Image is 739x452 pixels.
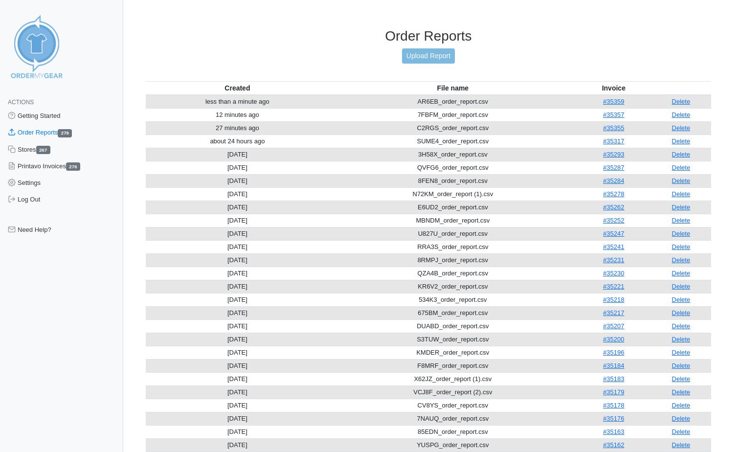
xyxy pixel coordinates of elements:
[329,399,577,412] td: CV8YS_order_report.csv
[603,283,624,290] a: #35221
[329,108,577,121] td: 7FBFM_order_report.csv
[603,230,624,237] a: #35247
[66,162,80,171] span: 276
[146,28,711,45] h3: Order Reports
[672,111,691,118] a: Delete
[146,148,329,161] td: [DATE]
[146,359,329,372] td: [DATE]
[672,217,691,224] a: Delete
[146,95,329,109] td: less than a minute ago
[329,346,577,359] td: KMDER_order_report.csv
[146,438,329,452] td: [DATE]
[329,425,577,438] td: 85EDN_order_report.csv
[146,135,329,148] td: about 24 hours ago
[146,81,329,95] th: Created
[8,99,34,106] span: Actions
[672,309,691,316] a: Delete
[672,362,691,369] a: Delete
[329,240,577,253] td: RRA3S_order_report.csv
[329,227,577,240] td: U827U_order_report.csv
[603,362,624,369] a: #35184
[146,425,329,438] td: [DATE]
[329,293,577,306] td: 534K3_order_report.csv
[58,129,72,137] span: 276
[603,336,624,343] a: #35200
[672,270,691,277] a: Delete
[603,415,624,422] a: #35176
[672,124,691,132] a: Delete
[672,164,691,171] a: Delete
[672,137,691,145] a: Delete
[603,217,624,224] a: #35252
[672,402,691,409] a: Delete
[329,333,577,346] td: S3TUW_order_report.csv
[329,135,577,148] td: SUME4_order_report.csv
[603,256,624,264] a: #35231
[329,161,577,174] td: QVFG6_order_report.csv
[146,240,329,253] td: [DATE]
[146,333,329,346] td: [DATE]
[146,346,329,359] td: [DATE]
[146,319,329,333] td: [DATE]
[603,428,624,435] a: #35163
[402,48,455,64] a: Upload Report
[146,399,329,412] td: [DATE]
[146,385,329,399] td: [DATE]
[146,121,329,135] td: 27 minutes ago
[329,267,577,280] td: QZA4B_order_report.csv
[672,177,691,184] a: Delete
[146,214,329,227] td: [DATE]
[672,230,691,237] a: Delete
[329,359,577,372] td: F8MRF_order_report.csv
[672,98,691,105] a: Delete
[329,174,577,187] td: 8FEN8_order_report.csv
[329,95,577,109] td: AR6EB_order_report.csv
[146,267,329,280] td: [DATE]
[329,201,577,214] td: E6UD2_order_report.csv
[603,137,624,145] a: #35317
[603,177,624,184] a: #35284
[146,306,329,319] td: [DATE]
[603,98,624,105] a: #35359
[146,187,329,201] td: [DATE]
[672,322,691,330] a: Delete
[329,280,577,293] td: KR6V2_order_report.csv
[146,280,329,293] td: [DATE]
[329,81,577,95] th: File name
[329,306,577,319] td: 675BM_order_report.csv
[329,253,577,267] td: 8RMPJ_order_report.csv
[672,190,691,198] a: Delete
[146,372,329,385] td: [DATE]
[672,283,691,290] a: Delete
[672,243,691,250] a: Delete
[603,441,624,449] a: #35162
[603,322,624,330] a: #35207
[329,438,577,452] td: YUSPG_order_report.csv
[672,256,691,264] a: Delete
[672,336,691,343] a: Delete
[329,385,577,399] td: VCJ8F_order_report (2).csv
[603,164,624,171] a: #35287
[672,296,691,303] a: Delete
[577,81,651,95] th: Invoice
[672,375,691,383] a: Delete
[329,372,577,385] td: X62JZ_order_report (1).csv
[672,349,691,356] a: Delete
[603,309,624,316] a: #35217
[672,415,691,422] a: Delete
[146,161,329,174] td: [DATE]
[603,243,624,250] a: #35241
[603,124,624,132] a: #35355
[329,148,577,161] td: 3H58X_order_report.csv
[146,174,329,187] td: [DATE]
[672,203,691,211] a: Delete
[672,388,691,396] a: Delete
[603,402,624,409] a: #35178
[603,190,624,198] a: #35278
[146,227,329,240] td: [DATE]
[146,293,329,306] td: [DATE]
[146,253,329,267] td: [DATE]
[603,203,624,211] a: #35262
[603,296,624,303] a: #35218
[146,201,329,214] td: [DATE]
